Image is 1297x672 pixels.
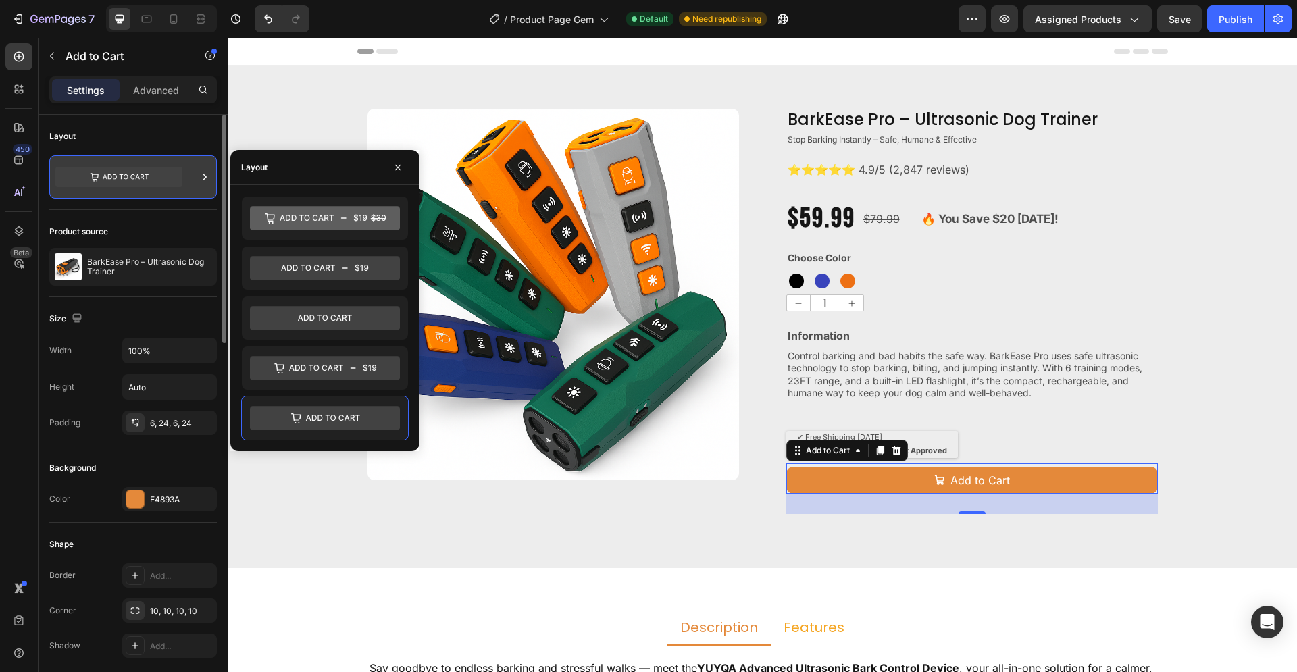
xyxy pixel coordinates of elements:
[1251,606,1283,638] div: Open Intercom Messenger
[669,408,719,417] strong: Vet Approved
[582,257,613,273] input: quantity
[67,83,105,97] p: Settings
[569,393,719,407] p: ✔ Free Shipping [DATE]
[723,433,782,453] div: Rich Text Editor. Editing area: main
[13,144,32,155] div: 450
[133,83,179,97] p: Advanced
[1169,14,1191,25] span: Save
[694,174,831,188] strong: 🔥 You Save $20 [DATE]!
[228,38,1297,672] iframe: Design area
[49,538,74,550] div: Shape
[66,48,180,64] p: Add to Cart
[559,257,582,273] button: decrement
[560,122,929,142] p: ⭐⭐⭐⭐⭐ 4.9/5 (2,847 reviews)
[49,130,76,143] div: Layout
[560,214,624,226] strong: Choose Color
[1207,5,1264,32] button: Publish
[560,312,915,361] span: Control barking and bad habits the safe way. BarkEase Pro uses safe ultrasonic technology to stop...
[692,13,761,25] span: Need republishing
[559,71,930,93] h2: BarkEase Pro – Ultrasonic Dog Trainer
[150,570,213,582] div: Add...
[1023,5,1152,32] button: Assigned Products
[1219,12,1252,26] div: Publish
[49,569,76,581] div: Border
[10,247,32,258] div: Beta
[560,95,929,109] p: Stop Barking Instantly – Safe, Humane & Effective
[49,226,108,238] div: Product source
[49,640,80,652] div: Shadow
[560,291,622,305] strong: Information
[5,5,101,32] button: 7
[510,12,594,26] span: Product Page Gem
[559,429,930,457] button: Add to Cart
[49,381,74,393] div: Height
[1035,12,1121,26] span: Assigned Products
[613,257,636,273] button: increment
[123,338,216,363] input: Auto
[123,375,216,399] input: Auto
[88,11,95,27] p: 7
[49,604,76,617] div: Corner
[150,605,213,617] div: 10, 10, 10, 10
[49,417,80,429] div: Padding
[49,310,85,328] div: Size
[150,417,213,430] div: 6, 24, 6, 24
[723,433,782,453] p: Add to Cart
[241,161,268,174] div: Layout
[576,407,625,419] div: Add to Cart
[469,623,732,637] strong: YUYQA Advanced Ultrasonic Bark Control Device
[634,170,673,192] div: $79.99
[150,640,213,652] div: Add...
[49,493,70,505] div: Color
[55,253,82,280] img: product feature img
[504,12,507,26] span: /
[556,581,617,598] p: Features
[453,581,530,598] p: Description
[49,462,96,474] div: Background
[559,155,629,207] div: $59.99
[640,13,668,25] span: Default
[255,5,309,32] div: Undo/Redo
[1157,5,1202,32] button: Save
[49,344,72,357] div: Width
[150,494,213,506] div: E4893A
[87,257,211,276] p: BarkEase Pro – Ultrasonic Dog Trainer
